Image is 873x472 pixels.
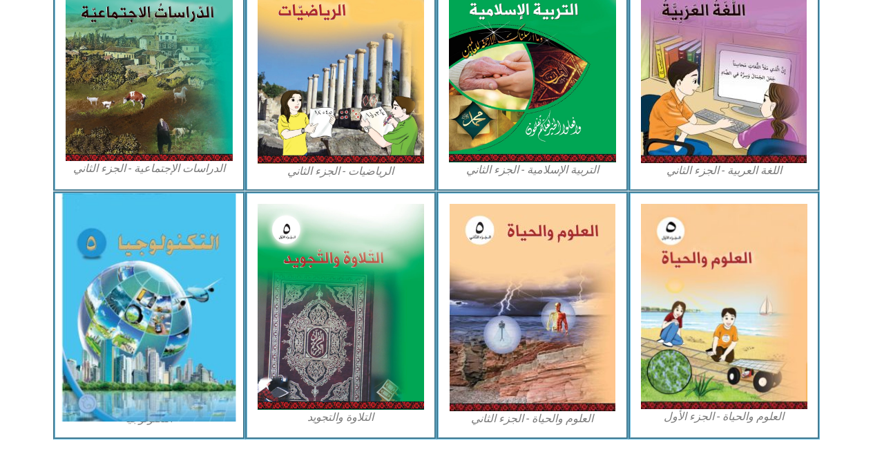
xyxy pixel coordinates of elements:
[641,409,808,424] figcaption: العلوم والحياة - الجزء الأول
[258,410,425,425] figcaption: التلاوة والتجويد
[66,161,233,176] figcaption: الدراسات الإجتماعية - الجزء الثاني
[449,162,616,178] figcaption: التربية الإسلامية - الجزء الثاني
[258,164,425,179] figcaption: الرياضيات - الجزء الثاني
[449,411,616,426] figcaption: العلوم والحياة - الجزء الثاني
[641,163,808,178] figcaption: اللغة العربية - الجزء الثاني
